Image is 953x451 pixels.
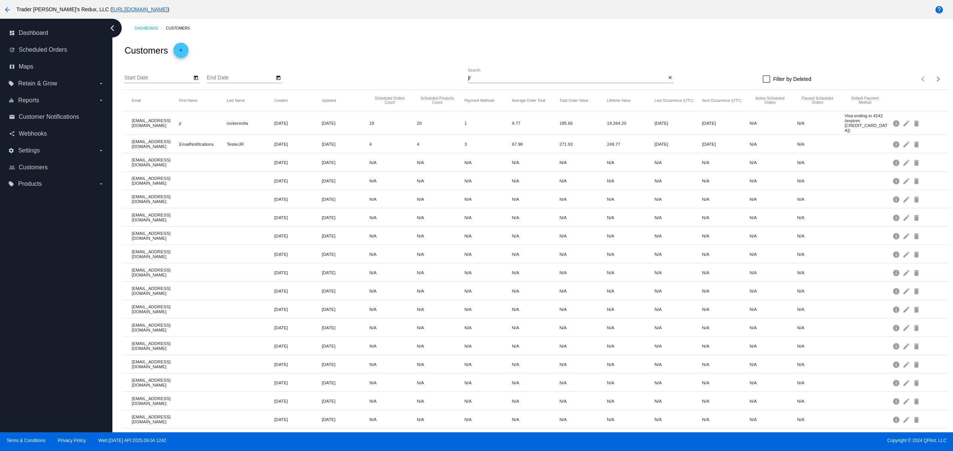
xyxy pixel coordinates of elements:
[913,267,922,278] mat-icon: delete
[702,231,750,240] mat-cell: N/A
[654,323,702,332] mat-cell: N/A
[512,231,560,240] mat-cell: N/A
[417,158,465,167] mat-cell: N/A
[369,305,417,314] mat-cell: N/A
[931,72,946,87] button: Next page
[179,140,227,148] mat-cell: EmailNotifications
[654,140,702,148] mat-cell: [DATE]
[654,268,702,277] mat-cell: N/A
[797,119,845,127] mat-cell: N/A
[559,342,607,350] mat-cell: N/A
[654,342,702,350] mat-cell: N/A
[369,360,417,369] mat-cell: N/A
[797,176,845,185] mat-cell: N/A
[417,140,465,148] mat-cell: 4
[892,117,901,129] mat-icon: info
[131,302,179,316] mat-cell: [EMAIL_ADDRESS][DOMAIN_NAME]
[797,360,845,369] mat-cell: N/A
[607,323,654,332] mat-cell: N/A
[131,266,179,279] mat-cell: [EMAIL_ADDRESS][DOMAIN_NAME]
[131,247,179,261] mat-cell: [EMAIL_ADDRESS][DOMAIN_NAME]
[19,164,48,171] span: Customers
[131,357,179,371] mat-cell: [EMAIL_ADDRESS][DOMAIN_NAME]
[902,212,911,223] mat-icon: edit
[9,161,104,173] a: people_outline Customers
[124,75,192,81] input: Start Date
[417,250,465,258] mat-cell: N/A
[131,376,179,389] mat-cell: [EMAIL_ADDRESS][DOMAIN_NAME]
[322,360,369,369] mat-cell: [DATE]
[512,287,560,295] mat-cell: N/A
[892,285,901,297] mat-icon: info
[913,230,922,242] mat-icon: delete
[19,46,67,53] span: Scheduled Orders
[322,323,369,332] mat-cell: [DATE]
[274,397,322,405] mat-cell: [DATE]
[274,158,322,167] mat-cell: [DATE]
[668,75,673,81] mat-icon: close
[750,176,797,185] mat-cell: N/A
[607,250,654,258] mat-cell: N/A
[369,323,417,332] mat-cell: N/A
[417,268,465,277] mat-cell: N/A
[666,74,674,82] button: Clear
[322,119,369,127] mat-cell: [DATE]
[913,285,922,297] mat-icon: delete
[750,213,797,222] mat-cell: N/A
[750,96,790,105] button: Change sorting for ActiveScheduledOrdersCount
[559,231,607,240] mat-cell: N/A
[465,213,512,222] mat-cell: N/A
[134,22,166,34] a: Dashboard
[465,323,512,332] mat-cell: N/A
[607,140,654,148] mat-cell: 249.77
[902,157,911,168] mat-icon: edit
[845,111,892,134] mat-cell: Visa ending in 4242 (expires [CREDIT_CARD_DATA])
[512,213,560,222] mat-cell: N/A
[654,360,702,369] mat-cell: N/A
[369,176,417,185] mat-cell: N/A
[274,213,322,222] mat-cell: [DATE]
[274,378,322,387] mat-cell: [DATE]
[654,287,702,295] mat-cell: N/A
[417,378,465,387] mat-cell: N/A
[131,394,179,408] mat-cell: [EMAIL_ADDRESS][DOMAIN_NAME]
[607,231,654,240] mat-cell: N/A
[274,231,322,240] mat-cell: [DATE]
[702,323,750,332] mat-cell: N/A
[369,342,417,350] mat-cell: N/A
[274,195,322,203] mat-cell: [DATE]
[559,158,607,167] mat-cell: N/A
[227,98,245,103] button: Change sorting for LastName
[702,360,750,369] mat-cell: N/A
[892,157,901,168] mat-icon: info
[512,176,560,185] mat-cell: N/A
[892,358,901,370] mat-icon: info
[112,6,167,12] a: [URL][DOMAIN_NAME]
[369,158,417,167] mat-cell: N/A
[935,5,944,14] mat-icon: help
[913,395,922,407] mat-icon: delete
[750,231,797,240] mat-cell: N/A
[750,342,797,350] mat-cell: N/A
[417,287,465,295] mat-cell: N/A
[892,175,901,187] mat-icon: info
[559,378,607,387] mat-cell: N/A
[892,322,901,333] mat-icon: info
[465,305,512,314] mat-cell: N/A
[702,158,750,167] mat-cell: N/A
[274,98,288,103] button: Change sorting for CreatedUtc
[654,305,702,314] mat-cell: N/A
[559,323,607,332] mat-cell: N/A
[702,378,750,387] mat-cell: N/A
[417,195,465,203] mat-cell: N/A
[607,119,654,127] mat-cell: 19,264.20
[131,116,179,130] mat-cell: [EMAIL_ADDRESS][DOMAIN_NAME]
[702,342,750,350] mat-cell: N/A
[512,360,560,369] mat-cell: N/A
[902,303,911,315] mat-icon: edit
[902,340,911,352] mat-icon: edit
[702,195,750,203] mat-cell: N/A
[131,174,179,187] mat-cell: [EMAIL_ADDRESS][DOMAIN_NAME]
[131,192,179,206] mat-cell: [EMAIL_ADDRESS][DOMAIN_NAME]
[369,287,417,295] mat-cell: N/A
